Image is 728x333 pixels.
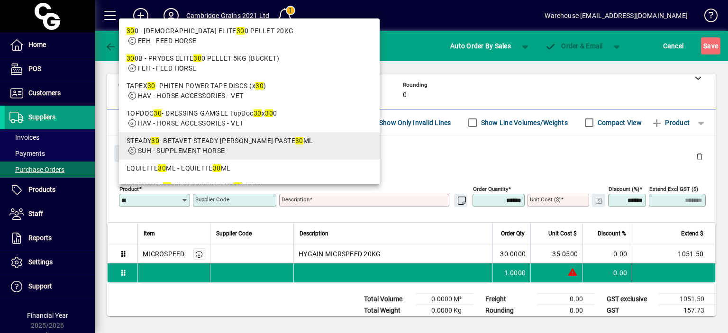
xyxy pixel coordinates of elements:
a: Payments [5,145,95,162]
td: Total Weight [359,305,416,316]
span: Reports [28,234,52,242]
span: Payments [9,150,45,157]
span: Item [144,228,155,239]
a: Knowledge Base [697,2,716,33]
label: Show Only Invalid Lines [377,118,451,127]
a: Home [5,33,95,57]
mat-option: EQUIETTE 30ML - EQUIETTE 30ML [119,160,380,178]
mat-label: Order Quantity [473,186,508,192]
td: 1051.50 [659,294,716,305]
a: POS [5,57,95,81]
app-page-header-button: Delete [688,152,711,161]
span: Purchase Orders [9,166,64,173]
span: FEH - FEED HORSE [138,37,197,45]
em: 30 [151,137,159,144]
td: 157.73 [659,305,716,316]
td: Freight [481,294,537,305]
span: HAV - HORSE ACCESSORIES - VET [138,119,244,127]
mat-option: 300B - PRYDES ELITE 300 PELLET 5KG (BUCKET) [119,50,380,77]
span: Order & Email [545,42,603,50]
div: 0B - PRYDES ELITE 0 PELLET 5KG (BUCKET) [127,54,372,63]
td: 30.0000 [492,244,530,263]
mat-label: Unit Cost ($) [530,196,561,203]
mat-label: Extend excl GST ($) [649,186,698,192]
span: SUH - SUPPLEMENT HORSE [138,147,225,154]
mat-option: 300 - PRYDES ELITE 300 PELLET 20KG [119,22,380,50]
button: Delete [688,145,711,168]
em: 30 [234,182,242,190]
div: TAPEX - PHITEN POWER TAPE DISCS (x ) [127,81,372,91]
div: MICROSPEED [143,249,185,259]
span: Home [28,41,46,48]
td: 1.0000 [492,263,530,282]
label: Compact View [596,118,642,127]
em: 30 [127,54,135,62]
td: Rounding [481,305,537,316]
button: Close [114,145,146,162]
td: 0.00 [582,244,632,263]
td: 0.0000 M³ [416,294,473,305]
span: Supplier Code [216,228,252,239]
div: FLEXITRUG - FLAIR FLEXI-TRUG LITRE [127,181,372,191]
a: Customers [5,81,95,105]
em: 30 [265,109,273,117]
em: 30 [154,109,162,117]
em: 30 [193,54,201,62]
div: Product [107,135,716,170]
a: Invoices [5,129,95,145]
span: Staff [28,210,43,217]
button: Profile [156,7,186,24]
em: 30 [254,109,262,117]
mat-option: FLEXITRUG30 - FLAIR FLEXI-TRUG 30 LITRE [119,178,380,196]
td: 35.0500 [530,244,582,263]
span: Support [28,282,52,290]
em: 30 [213,164,221,172]
td: GST [602,305,659,316]
mat-option: TAPEX30 - PHITEN POWER TAPE DISCS (x30) [119,77,380,105]
td: GST exclusive [602,294,659,305]
span: Products [28,186,55,193]
em: 30 [158,164,166,172]
span: Unit Cost $ [548,228,577,239]
a: Reports [5,226,95,250]
em: 30 [127,27,135,35]
div: 0 - [DEMOGRAPHIC_DATA] ELITE 0 PELLET 20KG [127,26,372,36]
app-page-header-button: Close [112,149,149,157]
mat-label: Description [282,196,309,203]
td: 0.00 [582,263,632,282]
span: HYGAIN MICRSPEED 20KG [299,249,381,259]
span: 0 [403,91,407,99]
mat-option: STEADY30 - BETAVET STEADY STEED PASTE 30ML [119,132,380,160]
span: HAV - HORSE ACCESSORIES - VET [138,92,244,99]
span: Description [300,228,328,239]
mat-label: Discount (%) [609,186,639,192]
div: STEADY - BETAVET STEADY [PERSON_NAME] PASTE ML [127,136,372,146]
app-page-header-button: Back [95,37,147,54]
span: Suppliers [28,113,55,121]
label: Show Line Volumes/Weights [479,118,568,127]
button: Save [701,37,720,54]
div: Cambridge Grains 2021 Ltd [186,8,269,23]
td: 0.00 [537,294,594,305]
span: Extend $ [681,228,703,239]
span: Order Qty [501,228,525,239]
mat-label: Product [119,186,139,192]
mat-option: TOPDOC30 - DRESSING GAMGEE TopDoc 30x300 [119,105,380,132]
a: Settings [5,251,95,274]
em: 30 [237,27,245,35]
div: Warehouse [EMAIL_ADDRESS][DOMAIN_NAME] [545,8,688,23]
button: Add [126,7,156,24]
a: Support [5,275,95,298]
span: Financial Year [27,312,68,319]
mat-label: Supplier Code [195,196,229,203]
em: 30 [255,82,264,90]
a: Purchase Orders [5,162,95,178]
button: Auto Order By Sales [446,37,516,54]
a: Products [5,178,95,202]
span: Settings [28,258,53,266]
td: 0.00 [537,305,594,316]
em: 30 [147,82,155,90]
em: 30 [295,137,303,144]
button: Back [102,37,139,54]
span: ave [703,38,718,54]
